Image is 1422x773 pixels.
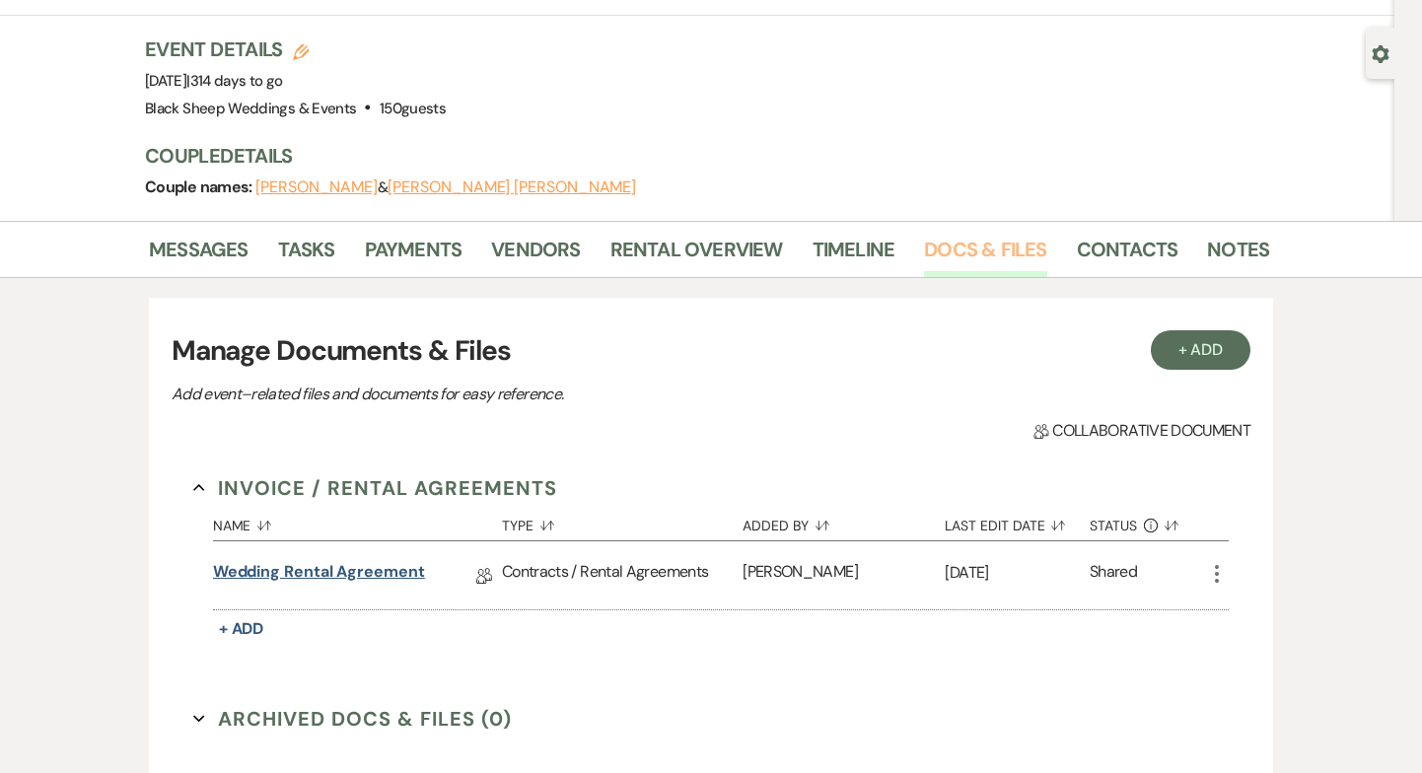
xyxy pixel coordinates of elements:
span: Black Sheep Weddings & Events [145,99,356,118]
span: & [255,177,636,197]
a: Messages [149,234,249,277]
span: 150 guests [380,99,446,118]
button: Archived Docs & Files (0) [193,704,512,734]
button: Name [213,503,502,540]
span: Status [1090,519,1137,532]
button: + Add [1151,330,1251,370]
span: 314 days to go [190,71,283,91]
a: Contacts [1077,234,1178,277]
button: Status [1090,503,1205,540]
span: [DATE] [145,71,283,91]
h3: Event Details [145,35,446,63]
span: + Add [219,618,264,639]
a: Payments [365,234,462,277]
button: Invoice / Rental Agreements [193,473,557,503]
a: Vendors [491,234,580,277]
button: Added By [743,503,945,540]
a: Notes [1207,234,1269,277]
h3: Manage Documents & Files [172,330,1250,372]
a: Timeline [813,234,895,277]
a: Docs & Files [924,234,1046,277]
button: Open lead details [1372,43,1389,62]
button: [PERSON_NAME] [255,179,378,195]
button: Type [502,503,743,540]
a: Rental Overview [610,234,783,277]
div: [PERSON_NAME] [743,541,945,609]
p: [DATE] [945,560,1090,586]
button: Last Edit Date [945,503,1090,540]
div: Contracts / Rental Agreements [502,541,743,609]
p: Add event–related files and documents for easy reference. [172,382,862,407]
span: | [186,71,282,91]
h3: Couple Details [145,142,1249,170]
button: + Add [213,615,270,643]
span: Couple names: [145,176,255,197]
button: [PERSON_NAME] [PERSON_NAME] [388,179,636,195]
a: Wedding Rental Agreement [213,560,425,591]
div: Shared [1090,560,1137,591]
a: Tasks [278,234,335,277]
span: Collaborative document [1033,419,1250,443]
